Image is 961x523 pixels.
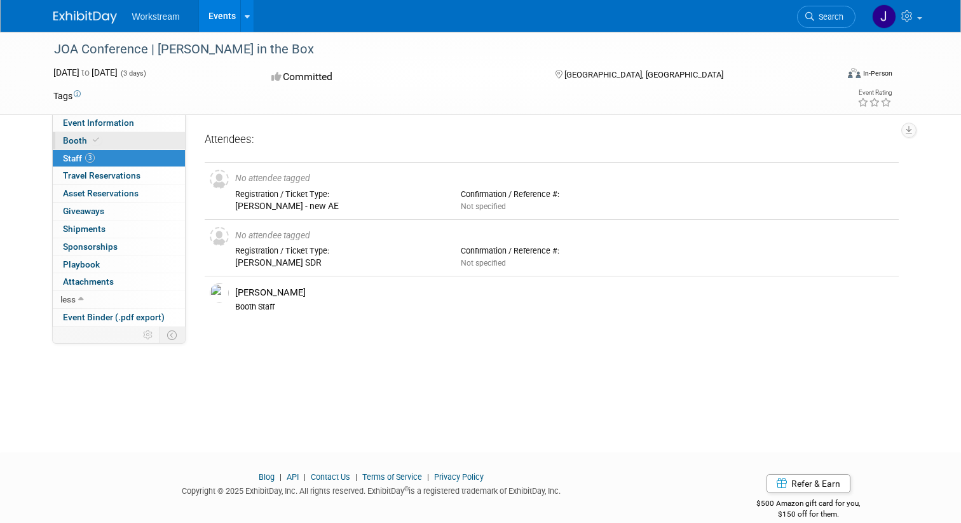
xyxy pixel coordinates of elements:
[63,224,106,234] span: Shipments
[53,114,185,132] a: Event Information
[63,170,140,180] span: Travel Reservations
[63,153,95,163] span: Staff
[461,246,667,256] div: Confirmation / Reference #:
[53,238,185,255] a: Sponsorships
[352,472,360,482] span: |
[53,90,81,102] td: Tags
[63,188,139,198] span: Asset Reservations
[235,201,442,212] div: [PERSON_NAME] - new AE
[857,90,892,96] div: Event Rating
[63,259,100,269] span: Playbook
[461,202,506,211] span: Not specified
[797,6,855,28] a: Search
[53,291,185,308] a: less
[79,67,92,78] span: to
[63,206,104,216] span: Giveaways
[235,189,442,200] div: Registration / Ticket Type:
[53,185,185,202] a: Asset Reservations
[63,135,102,146] span: Booth
[53,256,185,273] a: Playbook
[63,118,134,128] span: Event Information
[767,474,850,493] a: Refer & Earn
[137,327,160,343] td: Personalize Event Tab Strip
[53,221,185,238] a: Shipments
[461,189,667,200] div: Confirmation / Reference #:
[404,486,409,492] sup: ®
[259,472,275,482] a: Blog
[53,482,690,497] div: Copyright © 2025 ExhibitDay, Inc. All rights reserved. ExhibitDay is a registered trademark of Ex...
[53,273,185,290] a: Attachments
[235,230,894,241] div: No attendee tagged
[210,227,229,246] img: Unassigned-User-Icon.png
[60,294,76,304] span: less
[768,66,892,85] div: Event Format
[235,246,442,256] div: Registration / Ticket Type:
[362,472,422,482] a: Terms of Service
[814,12,843,22] span: Search
[235,173,894,184] div: No attendee tagged
[132,11,180,22] span: Workstream
[268,66,535,88] div: Committed
[50,38,821,61] div: JOA Conference | [PERSON_NAME] in the Box
[235,302,894,312] div: Booth Staff
[63,276,114,287] span: Attachments
[235,257,442,269] div: [PERSON_NAME] SDR
[63,241,118,252] span: Sponsorships
[93,137,99,144] i: Booth reservation complete
[85,153,95,163] span: 3
[205,132,899,149] div: Attendees:
[461,259,506,268] span: Not specified
[862,69,892,78] div: In-Person
[276,472,285,482] span: |
[210,170,229,189] img: Unassigned-User-Icon.png
[434,472,484,482] a: Privacy Policy
[301,472,309,482] span: |
[53,309,185,326] a: Event Binder (.pdf export)
[235,287,894,299] div: [PERSON_NAME]
[53,132,185,149] a: Booth
[709,490,908,519] div: $500 Amazon gift card for you,
[63,312,165,322] span: Event Binder (.pdf export)
[159,327,185,343] td: Toggle Event Tabs
[424,472,432,482] span: |
[287,472,299,482] a: API
[872,4,896,29] img: Jacob Davis
[564,70,723,79] span: [GEOGRAPHIC_DATA], [GEOGRAPHIC_DATA]
[53,11,117,24] img: ExhibitDay
[848,68,861,78] img: Format-Inperson.png
[311,472,350,482] a: Contact Us
[53,203,185,220] a: Giveaways
[53,167,185,184] a: Travel Reservations
[709,509,908,520] div: $150 off for them.
[119,69,146,78] span: (3 days)
[53,150,185,167] a: Staff3
[53,67,118,78] span: [DATE] [DATE]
